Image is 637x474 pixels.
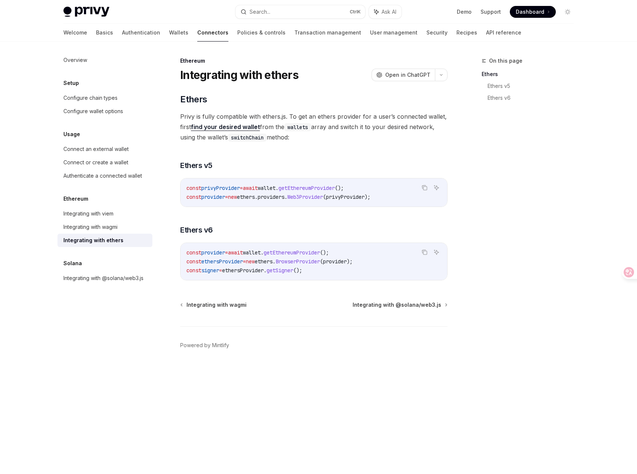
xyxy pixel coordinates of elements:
span: BrowserProvider [275,258,320,265]
button: Ask AI [432,247,441,257]
span: Open in ChatGPT [385,71,430,79]
span: (); [335,185,344,191]
span: (); [320,249,329,256]
a: Ethers v5 [488,80,580,92]
button: Copy the contents from the code block [420,183,429,192]
span: provider [323,258,347,265]
span: getEthereumProvider [264,249,320,256]
div: Integrating with viem [63,209,113,218]
a: API reference [486,24,521,42]
span: const [187,185,201,191]
span: = [240,185,243,191]
span: Dashboard [516,8,544,16]
span: const [187,194,201,200]
div: Authenticate a connected wallet [63,171,142,180]
button: Toggle dark mode [562,6,574,18]
div: Overview [63,56,87,65]
a: Configure chain types [57,91,152,105]
span: provider [201,249,225,256]
a: Overview [57,53,152,67]
span: (); [293,267,302,274]
div: Connect or create a wallet [63,158,128,167]
span: wallet [243,249,261,256]
span: ethersProvider [222,267,264,274]
a: Integrating with @solana/web3.js [57,271,152,285]
span: . [261,249,264,256]
span: privyProvider [201,185,240,191]
span: ); [347,258,353,265]
span: ( [320,258,323,265]
a: Demo [457,8,472,16]
a: Ethers v6 [488,92,580,104]
span: providers [258,194,284,200]
a: Authenticate a connected wallet [57,169,152,182]
h5: Solana [63,259,82,268]
span: = [225,194,228,200]
a: Basics [96,24,113,42]
span: Integrating with @solana/web3.js [353,301,441,309]
div: Integrating with @solana/web3.js [63,274,143,283]
a: Powered by Mintlify [180,342,229,349]
span: . [255,194,258,200]
a: Configure wallet options [57,105,152,118]
a: Integrating with @solana/web3.js [353,301,447,309]
span: Ethers [180,93,207,105]
span: On this page [489,56,522,65]
span: wallet [258,185,275,191]
button: Ask AI [432,183,441,192]
span: await [243,185,258,191]
a: Integrating with ethers [57,234,152,247]
span: . [275,185,278,191]
a: Ethers [482,68,580,80]
h5: Ethereum [63,194,88,203]
div: Integrating with ethers [63,236,123,245]
span: Ethers v5 [180,160,212,171]
span: new [246,258,255,265]
code: switchChain [228,134,267,142]
a: Authentication [122,24,160,42]
span: ethers [237,194,255,200]
a: Policies & controls [237,24,286,42]
span: const [187,249,201,256]
a: Dashboard [510,6,556,18]
span: provider [201,194,225,200]
span: privyProvider [326,194,364,200]
span: = [243,258,246,265]
a: Integrating with wagmi [57,220,152,234]
span: getEthereumProvider [278,185,335,191]
span: ethers [255,258,273,265]
button: Search...CtrlK [235,5,365,19]
span: getSigner [267,267,293,274]
span: signer [201,267,219,274]
span: . [273,258,275,265]
a: Wallets [169,24,188,42]
code: wallets [284,123,311,131]
span: const [187,258,201,265]
div: Integrating with wagmi [63,223,118,231]
a: User management [370,24,417,42]
button: Open in ChatGPT [372,69,435,81]
a: Security [426,24,448,42]
div: Configure chain types [63,93,118,102]
div: Search... [250,7,270,16]
span: Ctrl K [350,9,361,15]
img: light logo [63,7,109,17]
span: ( [323,194,326,200]
span: Integrating with wagmi [187,301,247,309]
span: Privy is fully compatible with ethers.js. To get an ethers provider for a user’s connected wallet... [180,111,448,142]
span: = [225,249,228,256]
span: . [284,194,287,200]
a: Connect an external wallet [57,142,152,156]
h5: Setup [63,79,79,88]
div: Connect an external wallet [63,145,129,154]
span: const [187,267,201,274]
a: Connectors [197,24,228,42]
span: . [264,267,267,274]
a: Integrating with wagmi [181,301,247,309]
span: new [228,194,237,200]
button: Copy the contents from the code block [420,247,429,257]
a: Recipes [456,24,477,42]
span: await [228,249,243,256]
a: find your desired wallet [191,123,260,131]
div: Ethereum [180,57,448,65]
